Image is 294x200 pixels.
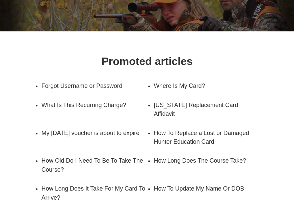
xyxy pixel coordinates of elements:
a: How To Update My Name Or DOB [154,179,260,198]
a: Forgot Username or Password [42,76,147,95]
a: My [DATE] voucher is about to expire [42,124,147,142]
a: How Old Do I Need To Be To Take The Course? [42,151,147,179]
a: Where Is My Card? [154,76,260,95]
a: How To Replace a Lost or Damaged Hunter Education Card [154,124,260,152]
a: [US_STATE] Replacement Card Affidavit [154,96,260,124]
a: What Is This Recurring Charge? [42,96,147,114]
a: How Long Does The Course Take? [154,151,260,170]
h1: Promoted articles [101,53,192,69]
